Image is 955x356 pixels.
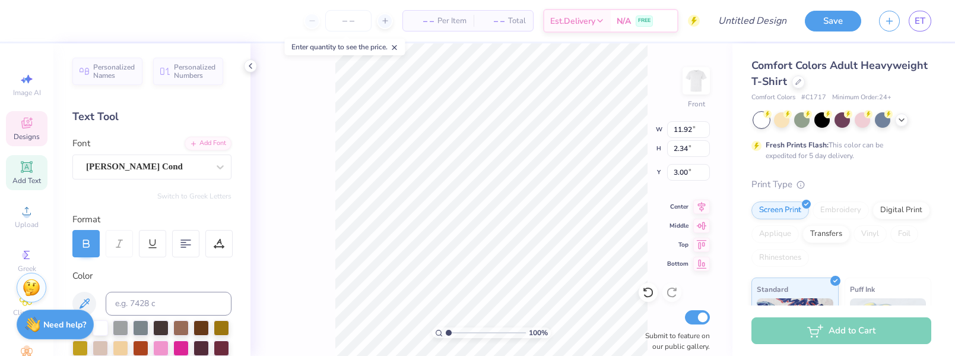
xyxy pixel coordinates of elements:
span: Clipart & logos [6,308,47,327]
div: Print Type [751,178,931,191]
div: Rhinestones [751,249,809,267]
span: Greek [18,264,36,273]
span: Designs [14,132,40,141]
span: Upload [15,220,39,229]
div: Front [688,99,705,109]
input: e.g. 7428 c [106,292,231,316]
span: Bottom [667,260,689,268]
span: Add Text [12,176,41,185]
span: Middle [667,222,689,230]
span: 100 % [529,327,548,338]
span: # C1717 [801,93,826,103]
div: Vinyl [854,225,887,243]
span: Comfort Colors Adult Heavyweight T-Shirt [751,58,928,89]
button: Save [805,11,861,31]
button: Switch to Greek Letters [157,191,231,201]
span: Personalized Names [93,63,135,80]
span: Comfort Colors [751,93,795,103]
div: This color can be expedited for 5 day delivery. [766,140,912,161]
input: – – [325,10,372,31]
strong: Need help? [43,319,86,330]
div: Color [72,269,231,283]
span: Personalized Numbers [174,63,216,80]
span: – – [410,15,434,27]
span: Per Item [437,15,467,27]
div: Applique [751,225,799,243]
span: FREE [638,17,651,25]
div: Foil [890,225,918,243]
div: Transfers [802,225,850,243]
span: ET [915,14,925,28]
div: Embroidery [813,201,869,219]
input: Untitled Design [709,9,796,33]
span: Total [508,15,526,27]
div: Format [72,213,233,226]
span: Puff Ink [850,283,875,295]
span: Image AI [13,88,41,97]
label: Font [72,137,90,150]
span: Top [667,241,689,249]
div: Screen Print [751,201,809,219]
span: Center [667,203,689,211]
span: – – [481,15,505,27]
span: Est. Delivery [550,15,595,27]
span: Standard [757,283,788,295]
strong: Fresh Prints Flash: [766,140,829,150]
div: Digital Print [872,201,930,219]
label: Submit to feature on our public gallery. [639,330,710,352]
div: Text Tool [72,109,231,125]
div: Add Font [185,137,231,150]
span: N/A [617,15,631,27]
span: Minimum Order: 24 + [832,93,891,103]
div: Enter quantity to see the price. [285,39,405,55]
img: Front [684,69,708,93]
a: ET [909,11,931,31]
